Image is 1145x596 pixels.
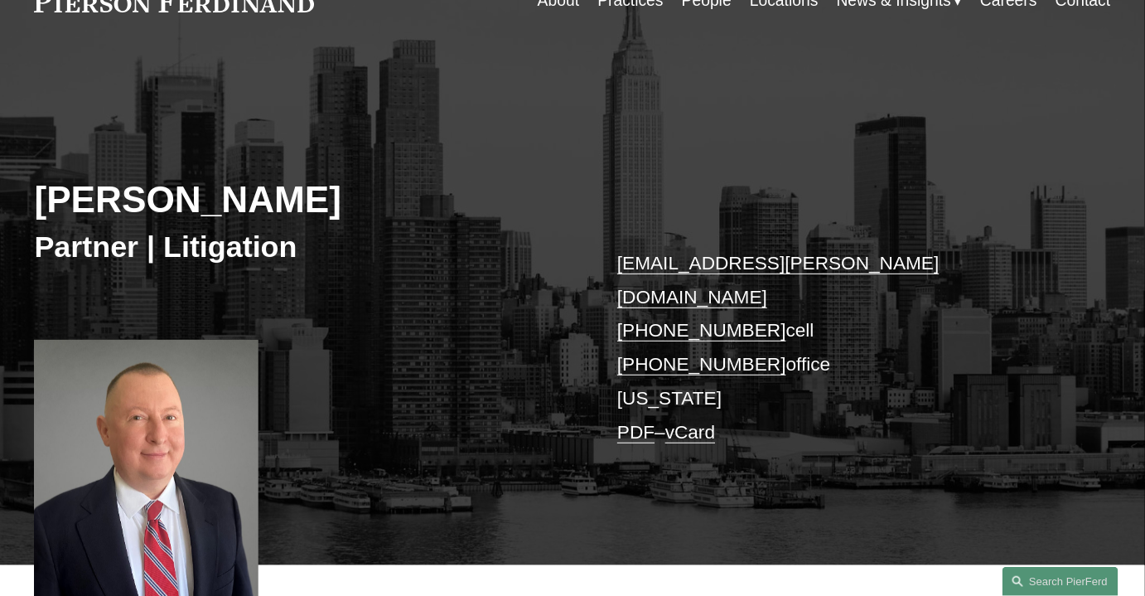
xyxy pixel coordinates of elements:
h2: [PERSON_NAME] [34,177,572,222]
a: [EMAIL_ADDRESS][PERSON_NAME][DOMAIN_NAME] [617,253,940,308]
a: Search this site [1002,567,1118,596]
h3: Partner | Litigation [34,229,572,265]
a: [PHONE_NUMBER] [617,354,786,375]
a: vCard [665,422,715,443]
a: PDF [617,422,655,443]
p: cell office [US_STATE] – [617,247,1065,449]
a: [PHONE_NUMBER] [617,320,786,341]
